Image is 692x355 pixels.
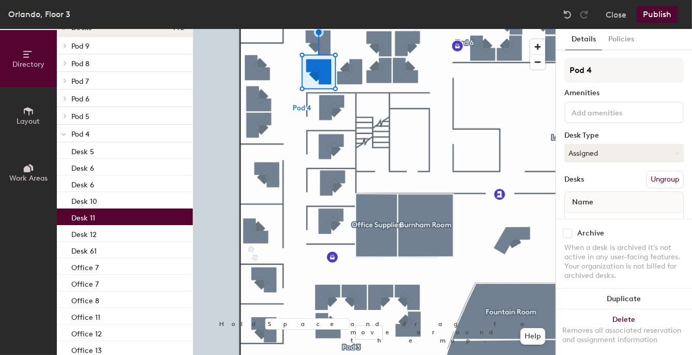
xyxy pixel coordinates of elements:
[556,289,692,309] button: Duplicate
[564,144,684,162] button: Assigned
[71,211,95,223] p: Desk 11
[71,60,89,68] span: Pod 8
[12,60,44,69] span: Directory
[71,244,97,256] p: Desk 61
[562,9,573,20] img: Undo
[567,193,598,212] span: Name
[71,177,94,189] p: Desk 6
[562,326,686,345] div: Removes all associated reservation and assignment information
[71,161,94,173] p: Desk 6
[71,42,89,51] span: Pod 9
[9,174,48,183] span: Work Areas
[567,216,681,230] input: Unnamed desk
[565,29,602,50] button: Details
[646,171,684,188] button: Ungroup
[556,309,692,355] button: DeleteRemoves all associated reservation and assignment information
[71,277,99,289] p: Office 7
[8,8,70,21] div: Orlando, Floor 3
[71,310,100,322] p: Office 11
[71,77,89,86] span: Pod 7
[71,130,89,139] span: Pod 4
[564,175,584,184] div: Desks
[71,112,89,121] span: Pod 5
[579,9,589,20] img: Redo
[520,328,545,345] button: Help
[71,293,99,305] p: Office 8
[71,327,102,338] p: Office 12
[564,131,684,140] div: Desk Type
[71,260,99,272] p: Office 7
[602,29,640,50] button: Policies
[71,144,94,156] p: Desk 5
[71,227,97,239] p: Desk 12
[71,194,97,206] p: Desk 10
[17,117,40,126] span: Layout
[637,6,678,23] button: Publish
[606,6,626,23] button: Close
[71,95,89,103] span: Pod 6
[564,89,684,97] div: Amenities
[577,229,604,238] div: Archive
[570,106,663,118] input: Add amenities
[564,243,684,280] div: When a desk is archived it's not active in any user-facing features. Your organization is not bil...
[71,343,102,355] p: Office 13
